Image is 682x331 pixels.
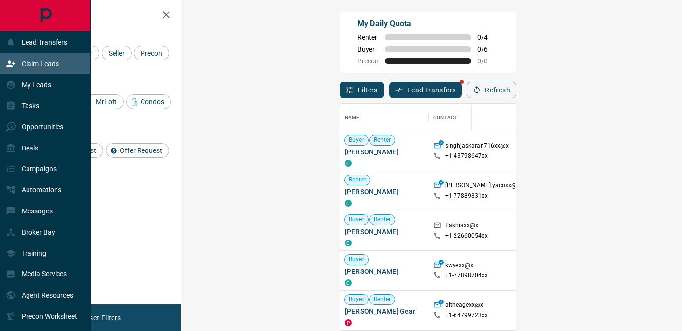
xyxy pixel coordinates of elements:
[357,57,379,65] span: Precon
[445,152,488,160] p: +1- 43798647xx
[345,200,352,207] div: condos.ca
[467,82,516,98] button: Refresh
[126,94,171,109] div: Condos
[116,147,166,154] span: Offer Request
[105,49,128,57] span: Seller
[82,94,124,109] div: MrLoft
[345,187,424,197] span: [PERSON_NAME]
[134,46,169,60] div: Precon
[433,104,457,131] div: Contact
[345,147,424,157] span: [PERSON_NAME]
[445,232,488,240] p: +1- 22660054xx
[445,221,478,232] p: tlakhiaxx@x
[340,82,384,98] button: Filters
[345,104,360,131] div: Name
[477,57,499,65] span: 0 / 0
[31,10,171,22] h2: Filters
[357,45,379,53] span: Buyer
[477,45,499,53] span: 0 / 6
[445,311,488,320] p: +1- 64799723xx
[345,295,368,303] span: Buyer
[357,18,499,30] p: My Daily Quota
[92,98,120,106] span: MrLoft
[345,255,368,264] span: Buyer
[445,261,473,271] p: kwyexx@x
[370,136,395,144] span: Renter
[370,295,395,303] span: Renter
[345,267,424,276] span: [PERSON_NAME]
[477,33,499,41] span: 0 / 4
[445,142,509,152] p: singhjaskaran716xx@x
[445,192,488,200] p: +1- 77889831xx
[345,176,370,184] span: Renter
[345,240,352,246] div: condos.ca
[106,143,169,158] div: Offer Request
[340,104,428,131] div: Name
[445,301,483,311] p: altheagexx@x
[75,309,127,326] button: Reset Filters
[345,215,368,224] span: Buyer
[345,160,352,167] div: condos.ca
[370,215,395,224] span: Renter
[345,279,352,286] div: condos.ca
[137,49,166,57] span: Precon
[428,104,507,131] div: Contact
[445,181,520,192] p: [PERSON_NAME].yacoxx@x
[102,46,132,60] div: Seller
[357,33,379,41] span: Renter
[345,227,424,237] span: [PERSON_NAME]
[345,136,368,144] span: Buyer
[137,98,168,106] span: Condos
[389,82,462,98] button: Lead Transfers
[345,319,352,326] div: property.ca
[345,306,424,316] span: [PERSON_NAME] Gear
[445,271,488,280] p: +1- 77898704xx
